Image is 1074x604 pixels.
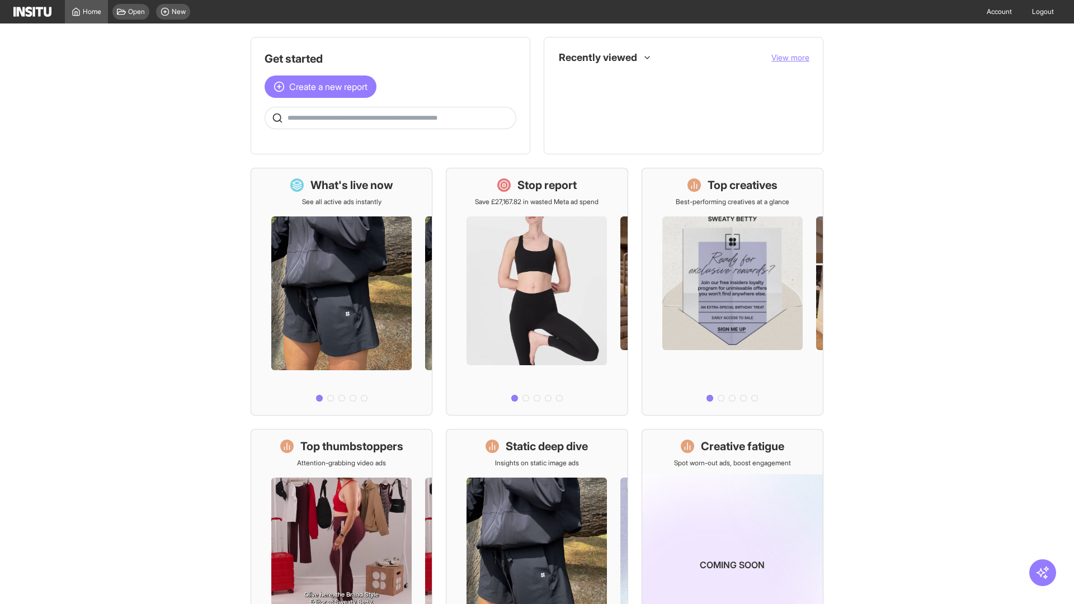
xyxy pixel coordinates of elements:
h1: Top thumbstoppers [300,438,403,454]
p: Best-performing creatives at a glance [676,197,789,206]
button: View more [771,52,809,63]
h1: Stop report [517,177,577,193]
a: What's live nowSee all active ads instantly [251,168,432,416]
p: Insights on static image ads [495,459,579,468]
a: Top creativesBest-performing creatives at a glance [642,168,823,416]
p: Save £27,167.82 in wasted Meta ad spend [475,197,599,206]
span: Open [128,7,145,16]
a: Stop reportSave £27,167.82 in wasted Meta ad spend [446,168,628,416]
h1: Top creatives [708,177,778,193]
h1: What's live now [310,177,393,193]
h1: Static deep dive [506,438,588,454]
button: Create a new report [265,75,376,98]
img: Logo [13,7,51,17]
span: View more [771,53,809,62]
span: Home [83,7,101,16]
p: See all active ads instantly [302,197,381,206]
span: Create a new report [289,80,368,93]
span: New [172,7,186,16]
p: Attention-grabbing video ads [297,459,386,468]
h1: Get started [265,51,516,67]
